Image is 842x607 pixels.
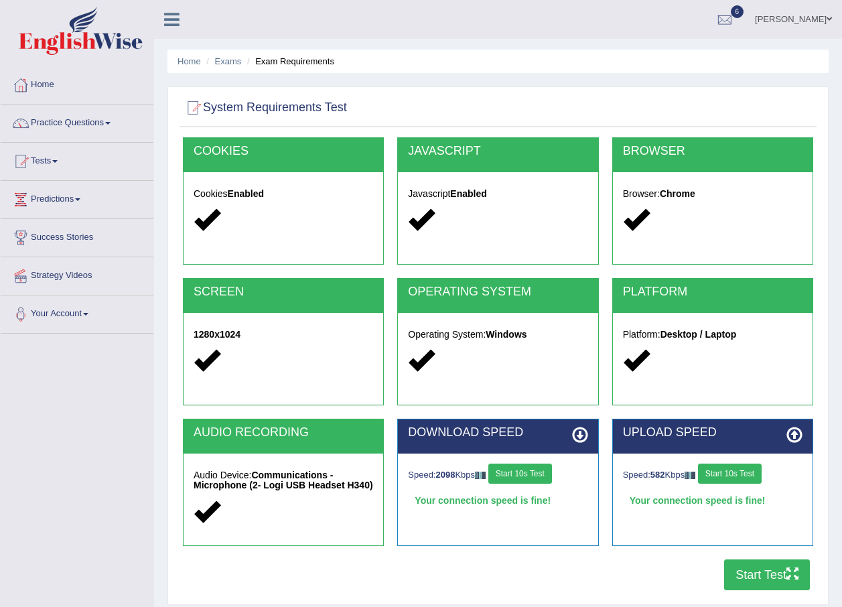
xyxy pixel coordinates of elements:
[623,189,802,199] h5: Browser:
[731,5,744,18] span: 6
[436,470,455,480] strong: 2098
[244,55,334,68] li: Exam Requirements
[194,145,373,158] h2: COOKIES
[488,464,552,484] button: Start 10s Test
[1,66,153,100] a: Home
[194,470,373,491] h5: Audio Device:
[623,285,802,299] h2: PLATFORM
[194,470,373,490] strong: Communications - Microphone (2- Logi USB Headset H340)
[623,145,802,158] h2: BROWSER
[194,285,373,299] h2: SCREEN
[1,295,153,329] a: Your Account
[408,145,587,158] h2: JAVASCRIPT
[178,56,201,66] a: Home
[183,98,347,118] h2: System Requirements Test
[660,329,737,340] strong: Desktop / Laptop
[1,105,153,138] a: Practice Questions
[623,490,802,511] div: Your connection speed is fine!
[408,189,587,199] h5: Javascript
[623,464,802,487] div: Speed: Kbps
[1,257,153,291] a: Strategy Videos
[1,143,153,176] a: Tests
[698,464,762,484] button: Start 10s Test
[408,490,587,511] div: Your connection speed is fine!
[623,330,802,340] h5: Platform:
[228,188,264,199] strong: Enabled
[408,285,587,299] h2: OPERATING SYSTEM
[194,329,240,340] strong: 1280x1024
[194,426,373,440] h2: AUDIO RECORDING
[408,330,587,340] h5: Operating System:
[650,470,665,480] strong: 582
[215,56,242,66] a: Exams
[194,189,373,199] h5: Cookies
[1,181,153,214] a: Predictions
[475,472,486,479] img: ajax-loader-fb-connection.gif
[623,426,802,440] h2: UPLOAD SPEED
[1,219,153,253] a: Success Stories
[724,559,810,590] button: Start Test
[685,472,695,479] img: ajax-loader-fb-connection.gif
[408,464,587,487] div: Speed: Kbps
[486,329,527,340] strong: Windows
[660,188,695,199] strong: Chrome
[408,426,587,440] h2: DOWNLOAD SPEED
[450,188,486,199] strong: Enabled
